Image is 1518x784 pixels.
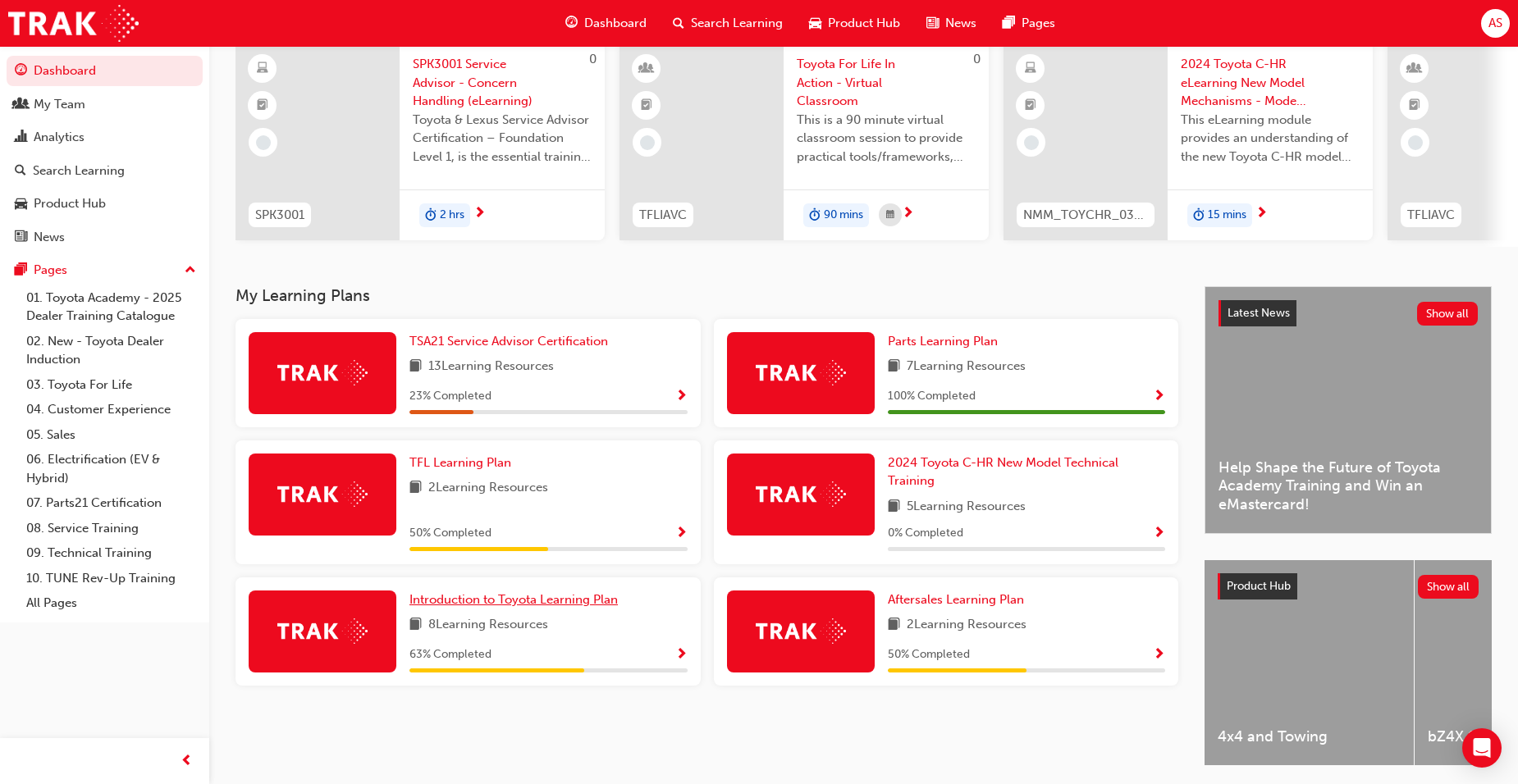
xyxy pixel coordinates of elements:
span: This eLearning module provides an understanding of the new Toyota C-HR model line-up and their Ka... [1181,111,1360,166]
span: learningRecordVerb_NONE-icon [1408,135,1423,150]
span: This is a 90 minute virtual classroom session to provide practical tools/frameworks, behaviours a... [797,111,976,166]
a: car-iconProduct Hub [796,7,913,40]
span: learningResourceType_ELEARNING-icon [257,58,268,80]
span: news-icon [926,13,939,34]
span: 0 % Completed [888,524,963,543]
span: 4x4 and Towing [1218,727,1401,746]
button: AS [1481,9,1510,38]
span: Help Shape the Future of Toyota Academy Training and Win an eMastercard! [1219,458,1478,514]
span: next-icon [1255,207,1268,221]
a: 08. Service Training [20,516,203,541]
span: learningRecordVerb_NONE-icon [256,135,271,150]
span: 50 % Completed [888,645,970,664]
span: book-icon [409,615,422,636]
span: 15 mins [1208,206,1246,225]
span: book-icon [888,615,900,636]
span: NMM_TOYCHR_032024_MODULE_1 [1023,206,1148,225]
img: Trak [8,5,139,42]
span: learningResourceType_ELEARNING-icon [1025,58,1036,80]
span: SPK3001 Service Advisor - Concern Handling (eLearning) [413,55,592,111]
span: duration-icon [425,205,437,226]
span: car-icon [809,13,821,34]
span: Show Progress [1153,526,1165,541]
img: Trak [756,360,846,385]
button: Show all [1418,575,1479,599]
span: car-icon [15,197,27,212]
img: Trak [277,618,368,644]
span: TSA21 Service Advisor Certification [409,334,608,349]
a: 4x4 and Towing [1205,560,1414,765]
a: 07. Parts21 Certification [20,490,203,516]
a: Search Learning [7,156,203,186]
span: learningRecordVerb_NONE-icon [640,135,655,150]
span: Latest News [1228,306,1290,320]
span: 2 hrs [440,206,464,225]
span: book-icon [409,357,422,377]
span: TFLIAVC [1407,206,1455,225]
div: Open Intercom Messenger [1462,728,1502,768]
button: Show Progress [675,645,688,665]
a: Latest NewsShow all [1219,300,1478,326]
span: booktick-icon [257,95,268,116]
span: Toyota For Life In Action - Virtual Classroom [797,55,976,111]
span: book-icon [888,357,900,377]
span: Introduction to Toyota Learning Plan [409,592,618,607]
a: Analytics [7,122,203,153]
span: 23 % Completed [409,387,492,406]
span: 2024 Toyota C-HR eLearning New Model Mechanisms - Model Outline (Module 1) [1181,55,1360,111]
button: Show Progress [1153,523,1165,544]
span: people-icon [15,98,27,112]
a: 01. Toyota Academy - 2025 Dealer Training Catalogue [20,285,203,329]
a: Dashboard [7,56,203,86]
a: My Team [7,89,203,120]
span: Product Hub [828,14,900,33]
a: All Pages [20,590,203,616]
span: learningResourceType_INSTRUCTOR_LED-icon [1409,58,1420,80]
span: prev-icon [181,751,193,772]
a: Latest NewsShow allHelp Shape the Future of Toyota Academy Training and Win an eMastercard! [1205,286,1492,534]
a: 0SPK3001SPK3001 Service Advisor - Concern Handling (eLearning)Toyota & Lexus Service Advisor Cert... [235,42,605,240]
span: Show Progress [1153,648,1165,663]
a: Product HubShow all [1218,573,1479,599]
span: pages-icon [15,263,27,278]
span: 2024 Toyota C-HR New Model Technical Training [888,455,1118,489]
img: Trak [277,360,368,385]
a: 09. Technical Training [20,540,203,566]
a: TFL Learning Plan [409,454,518,472]
span: Show Progress [675,390,688,404]
span: AS [1488,14,1502,33]
span: guage-icon [15,64,27,79]
span: booktick-icon [641,95,652,116]
span: booktick-icon [1409,95,1420,116]
a: 05. Sales [20,422,203,448]
div: Analytics [34,128,85,147]
a: Aftersales Learning Plan [888,590,1031,609]
a: Product Hub [7,189,203,219]
span: book-icon [888,497,900,517]
button: Show Progress [675,523,688,544]
span: SPK3001 [255,206,304,225]
button: Show Progress [1153,645,1165,665]
span: Dashboard [584,14,647,33]
button: Show Progress [1153,386,1165,407]
span: next-icon [902,207,914,221]
button: Pages [7,255,203,285]
a: 0TFLIAVCToyota For Life In Action - Virtual ClassroomThis is a 90 minute virtual classroom sessio... [620,42,989,240]
span: search-icon [673,13,684,34]
span: search-icon [15,164,26,179]
span: 100 % Completed [888,387,976,406]
span: Product Hub [1227,579,1291,593]
span: 50 % Completed [409,524,492,543]
a: pages-iconPages [990,7,1068,40]
span: chart-icon [15,130,27,145]
button: DashboardMy TeamAnalyticsSearch LearningProduct HubNews [7,52,203,255]
span: learningResourceType_INSTRUCTOR_LED-icon [641,58,652,80]
a: News [7,222,203,253]
a: 10. TUNE Rev-Up Training [20,566,203,591]
button: Show all [1417,302,1479,326]
img: Trak [756,481,846,507]
span: 5 Learning Resources [907,497,1026,517]
h3: My Learning Plans [235,286,1178,305]
span: Pages [1022,14,1055,33]
span: pages-icon [1003,13,1015,34]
